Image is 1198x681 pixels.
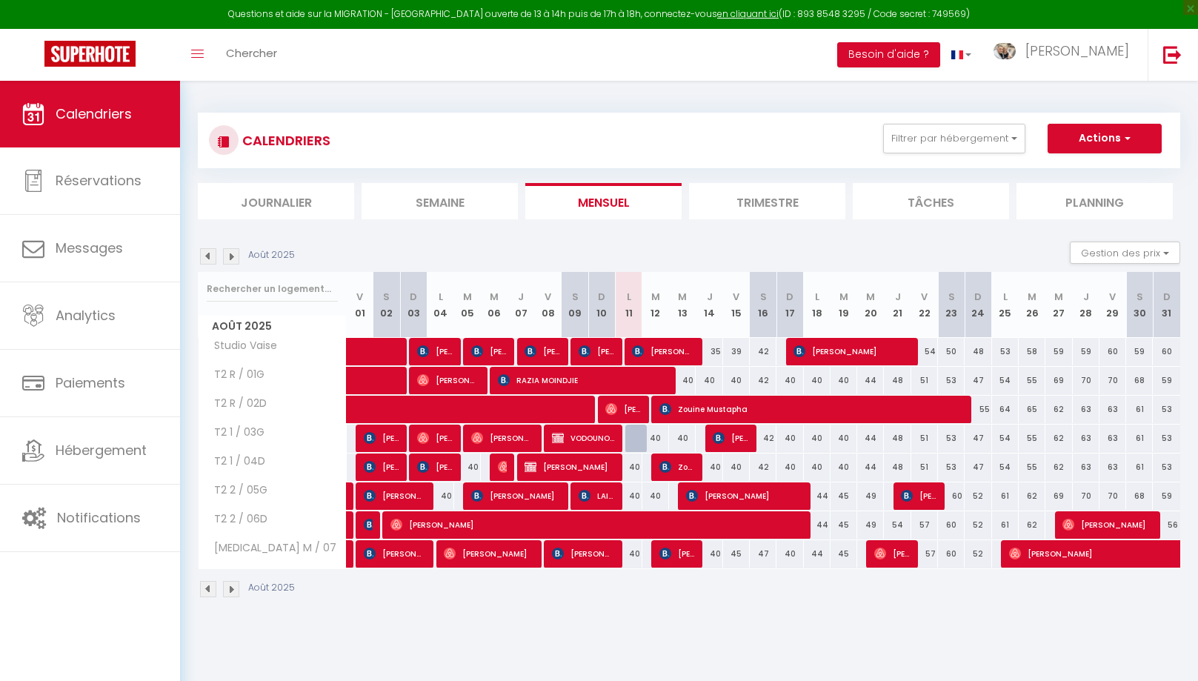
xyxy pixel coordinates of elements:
[239,124,330,157] h3: CALENDRIERS
[201,482,271,499] span: T2 2 / 05G
[545,290,551,304] abbr: V
[992,338,1019,365] div: 53
[938,425,965,452] div: 53
[669,425,696,452] div: 40
[1099,367,1126,394] div: 70
[1019,338,1045,365] div: 58
[518,290,524,304] abbr: J
[1019,272,1045,338] th: 26
[696,454,722,481] div: 40
[1025,41,1129,60] span: [PERSON_NAME]
[965,454,991,481] div: 47
[884,367,911,394] div: 48
[678,290,687,304] abbr: M
[982,29,1148,81] a: ... [PERSON_NAME]
[689,183,845,219] li: Trimestre
[201,338,281,354] span: Studio Vaise
[1126,367,1153,394] div: 68
[248,581,295,595] p: Août 2025
[201,540,340,557] span: [MEDICAL_DATA] M / 07
[750,272,776,338] th: 16
[831,454,857,481] div: 40
[572,290,579,304] abbr: S
[938,338,965,365] div: 50
[417,453,453,481] span: [PERSON_NAME]
[57,508,141,527] span: Notifications
[750,540,776,568] div: 47
[884,425,911,452] div: 48
[938,367,965,394] div: 53
[1153,454,1180,481] div: 53
[642,425,669,452] div: 40
[1062,511,1151,539] span: [PERSON_NAME]
[444,539,533,568] span: [PERSON_NAME]
[201,396,270,412] span: T2 R / 02D
[1045,272,1072,338] th: 27
[615,540,642,568] div: 40
[659,395,962,423] span: Zouine Mustapha
[723,338,750,365] div: 39
[1163,45,1182,64] img: logout
[498,453,507,481] span: [PERSON_NAME]
[1126,482,1153,510] div: 68
[605,395,641,423] span: [PERSON_NAME]
[1099,396,1126,423] div: 63
[974,290,982,304] abbr: D
[562,272,588,338] th: 09
[463,290,472,304] abbr: M
[659,539,695,568] span: [PERSON_NAME]
[364,482,426,510] span: [PERSON_NAME] Save
[717,7,779,20] a: en cliquant ici
[965,511,991,539] div: 52
[427,482,453,510] div: 40
[1045,338,1072,365] div: 59
[911,540,938,568] div: 57
[895,290,901,304] abbr: J
[201,511,271,528] span: T2 2 / 06D
[1019,425,1045,452] div: 55
[615,454,642,481] div: 40
[535,272,562,338] th: 08
[1045,454,1072,481] div: 62
[364,539,426,568] span: [PERSON_NAME]
[1153,338,1180,365] div: 60
[1163,290,1171,304] abbr: D
[508,272,534,338] th: 07
[992,482,1019,510] div: 61
[215,29,288,81] a: Chercher
[776,454,803,481] div: 40
[356,290,363,304] abbr: V
[938,454,965,481] div: 53
[525,337,560,365] span: [PERSON_NAME]
[965,396,991,423] div: 55
[1126,338,1153,365] div: 59
[201,425,268,441] span: T2 1 / 03G
[857,511,884,539] div: 49
[56,373,125,392] span: Paiements
[776,540,803,568] div: 40
[364,453,399,481] span: [PERSON_NAME]
[373,272,400,338] th: 02
[56,171,142,190] span: Réservations
[1073,367,1099,394] div: 70
[965,367,991,394] div: 47
[364,424,399,452] span: [PERSON_NAME]
[1083,290,1089,304] abbr: J
[659,453,695,481] span: Zouine Mustapha
[776,272,803,338] th: 17
[804,272,831,338] th: 18
[750,367,776,394] div: 42
[651,290,660,304] abbr: M
[1045,482,1072,510] div: 69
[1073,396,1099,423] div: 63
[853,183,1009,219] li: Tâches
[1073,272,1099,338] th: 28
[598,290,605,304] abbr: D
[552,539,614,568] span: [PERSON_NAME]
[1048,124,1162,153] button: Actions
[965,425,991,452] div: 47
[883,124,1025,153] button: Filtrer par hébergement
[1073,482,1099,510] div: 70
[207,276,338,302] input: Rechercher un logement...
[669,367,696,394] div: 40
